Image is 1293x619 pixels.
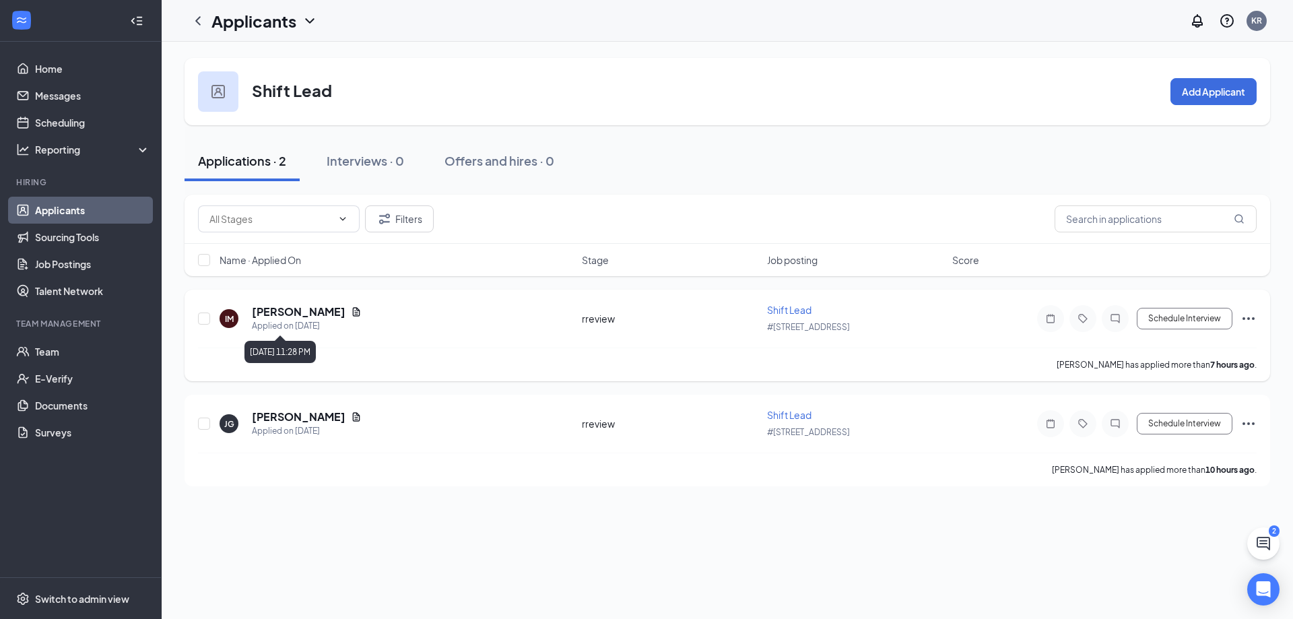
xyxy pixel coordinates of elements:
[1247,573,1280,606] div: Open Intercom Messenger
[1251,15,1262,26] div: KR
[198,152,286,169] div: Applications · 2
[1234,214,1245,224] svg: MagnifyingGlass
[35,392,150,419] a: Documents
[767,304,811,316] span: Shift Lead
[35,251,150,278] a: Job Postings
[130,14,143,28] svg: Collapse
[327,152,404,169] div: Interviews · 0
[1107,313,1123,324] svg: ChatInactive
[1240,416,1257,432] svg: Ellipses
[225,313,234,325] div: IM
[1189,13,1205,29] svg: Notifications
[35,197,150,224] a: Applicants
[35,55,150,82] a: Home
[1107,418,1123,429] svg: ChatInactive
[211,85,225,98] img: user icon
[16,318,147,329] div: Team Management
[1075,313,1091,324] svg: Tag
[1210,360,1255,370] b: 7 hours ago
[15,13,28,27] svg: WorkstreamLogo
[1170,78,1257,105] button: Add Applicant
[1137,308,1232,329] button: Schedule Interview
[35,278,150,304] a: Talent Network
[1057,359,1257,370] p: [PERSON_NAME] has applied more than .
[1042,313,1059,324] svg: Note
[190,13,206,29] svg: ChevronLeft
[767,409,811,421] span: Shift Lead
[1075,418,1091,429] svg: Tag
[351,412,362,422] svg: Document
[444,152,554,169] div: Offers and hires · 0
[211,9,296,32] h1: Applicants
[365,205,434,232] button: Filter Filters
[16,592,30,606] svg: Settings
[767,322,850,332] span: #[STREET_ADDRESS]
[302,13,318,29] svg: ChevronDown
[244,341,316,363] div: [DATE] 11:28 PM
[1137,413,1232,434] button: Schedule Interview
[35,224,150,251] a: Sourcing Tools
[35,419,150,446] a: Surveys
[1219,13,1235,29] svg: QuestionInfo
[1269,525,1280,537] div: 2
[16,143,30,156] svg: Analysis
[1042,418,1059,429] svg: Note
[209,211,332,226] input: All Stages
[252,79,332,102] h3: Shift Lead
[351,306,362,317] svg: Document
[376,211,393,227] svg: Filter
[252,319,362,333] div: Applied on [DATE]
[35,592,129,606] div: Switch to admin view
[252,424,362,438] div: Applied on [DATE]
[35,365,150,392] a: E-Verify
[16,176,147,188] div: Hiring
[337,214,348,224] svg: ChevronDown
[35,109,150,136] a: Scheduling
[582,312,759,325] div: rreview
[252,304,345,319] h5: [PERSON_NAME]
[952,253,979,267] span: Score
[1055,205,1257,232] input: Search in applications
[252,410,345,424] h5: [PERSON_NAME]
[1052,464,1257,476] p: [PERSON_NAME] has applied more than .
[1247,527,1280,560] button: ChatActive
[582,417,759,430] div: rreview
[1255,535,1271,552] svg: ChatActive
[220,253,301,267] span: Name · Applied On
[767,427,850,437] span: #[STREET_ADDRESS]
[582,253,609,267] span: Stage
[767,253,818,267] span: Job posting
[35,143,151,156] div: Reporting
[1240,311,1257,327] svg: Ellipses
[224,418,234,430] div: JG
[35,338,150,365] a: Team
[35,82,150,109] a: Messages
[1205,465,1255,475] b: 10 hours ago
